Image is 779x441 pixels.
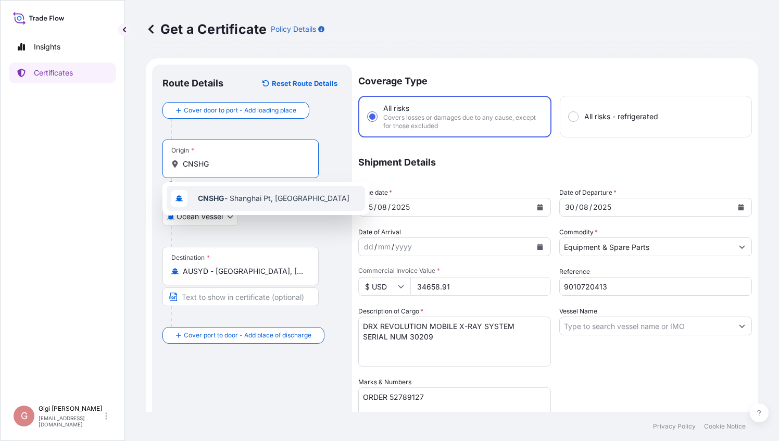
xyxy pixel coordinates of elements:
[589,201,592,213] div: /
[34,68,73,78] p: Certificates
[272,78,337,89] p: Reset Route Details
[391,201,411,213] div: year,
[376,201,388,213] div: month,
[575,201,578,213] div: /
[358,377,411,387] label: Marks & Numbers
[559,277,752,296] input: Enter booking reference
[560,237,733,256] input: Type to search commodity
[184,330,311,341] span: Cover port to door - Add place of discharge
[162,287,319,306] input: Text to appear on certificate
[392,241,394,253] div: /
[21,411,28,421] span: G
[358,306,423,317] label: Description of Cargo
[358,65,752,96] p: Coverage Type
[383,103,409,114] span: All risks
[162,207,238,226] button: Select transport
[358,187,392,198] span: Issue date
[162,77,223,90] p: Route Details
[358,148,752,177] p: Shipment Details
[733,317,751,335] button: Show suggestions
[410,277,551,296] input: Enter amount
[374,201,376,213] div: /
[39,415,103,427] p: [EMAIL_ADDRESS][DOMAIN_NAME]
[653,422,696,431] p: Privacy Policy
[559,306,597,317] label: Vessel Name
[171,254,210,262] div: Destination
[34,42,60,52] p: Insights
[184,105,296,116] span: Cover door to port - Add loading place
[171,146,194,155] div: Origin
[358,267,551,275] span: Commercial Invoice Value
[198,193,349,204] span: - Shanghai Pt, [GEOGRAPHIC_DATA]
[559,267,590,277] label: Reference
[564,201,575,213] div: day,
[383,114,542,130] span: Covers losses or damages due to any cause, except for those excluded
[532,238,548,255] button: Calendar
[177,211,223,222] span: Ocean Vessel
[39,405,103,413] p: Gigi [PERSON_NAME]
[560,317,733,335] input: Type to search vessel name or IMO
[377,241,392,253] div: month,
[733,199,749,216] button: Calendar
[559,187,617,198] span: Date of Departure
[584,111,658,122] span: All risks - refrigerated
[271,24,316,34] p: Policy Details
[146,21,267,37] p: Get a Certificate
[363,241,374,253] div: day,
[704,422,746,431] p: Cookie Notice
[388,201,391,213] div: /
[183,159,306,169] input: Origin
[358,227,401,237] span: Date of Arrival
[168,179,242,190] div: Please select an origin
[183,266,306,276] input: Destination
[532,199,548,216] button: Calendar
[578,201,589,213] div: month,
[592,201,612,213] div: year,
[374,241,377,253] div: /
[559,227,598,237] label: Commodity
[733,237,751,256] button: Show suggestions
[394,241,413,253] div: year,
[198,194,224,203] b: CNSHG
[162,182,369,215] div: Show suggestions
